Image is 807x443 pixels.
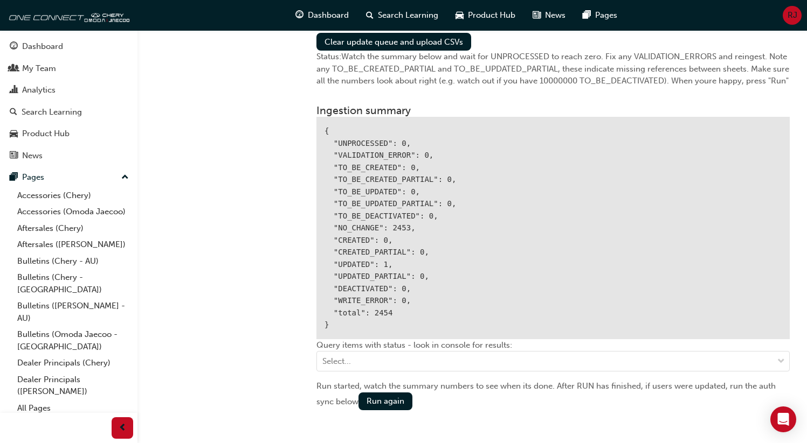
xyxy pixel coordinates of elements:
[468,9,515,22] span: Product Hub
[13,236,133,253] a: Aftersales ([PERSON_NAME])
[456,9,464,22] span: car-icon
[295,9,304,22] span: guage-icon
[13,203,133,220] a: Accessories (Omoda Jaecoo)
[533,9,541,22] span: news-icon
[4,59,133,79] a: My Team
[10,173,18,182] span: pages-icon
[4,37,133,57] a: Dashboard
[119,421,127,435] span: prev-icon
[22,106,82,118] div: Search Learning
[316,51,790,87] div: Status: Watch the summary below and wait for UNPROCESSED to reach zero. Fix any VALIDATION_ERRORS...
[378,9,438,22] span: Search Learning
[4,167,133,187] button: Pages
[316,339,790,381] div: Query items with status - look in console for results:
[316,380,790,410] div: Run started, watch the summary numbers to see when its done. After RUN has finished, if users wer...
[308,9,349,22] span: Dashboard
[22,84,56,96] div: Analytics
[4,146,133,166] a: News
[5,4,129,26] img: oneconnect
[10,129,18,139] span: car-icon
[357,4,447,26] a: search-iconSearch Learning
[4,34,133,167] button: DashboardMy TeamAnalyticsSearch LearningProduct HubNews
[777,355,785,369] span: down-icon
[10,64,18,74] span: people-icon
[316,33,471,51] button: Clear update queue and upload CSVs
[287,4,357,26] a: guage-iconDashboard
[524,4,574,26] a: news-iconNews
[447,4,524,26] a: car-iconProduct Hub
[4,124,133,144] a: Product Hub
[13,298,133,326] a: Bulletins ([PERSON_NAME] - AU)
[595,9,617,22] span: Pages
[13,220,133,237] a: Aftersales (Chery)
[13,326,133,355] a: Bulletins (Omoda Jaecoo - [GEOGRAPHIC_DATA])
[13,269,133,298] a: Bulletins (Chery - [GEOGRAPHIC_DATA])
[583,9,591,22] span: pages-icon
[13,355,133,371] a: Dealer Principals (Chery)
[574,4,626,26] a: pages-iconPages
[783,6,802,25] button: RJ
[22,40,63,53] div: Dashboard
[22,150,43,162] div: News
[316,117,790,339] div: { "UNPROCESSED": 0, "VALIDATION_ERROR": 0, "TO_BE_CREATED": 0, "TO_BE_CREATED_PARTIAL": 0, "TO_BE...
[22,62,56,75] div: My Team
[545,9,565,22] span: News
[4,102,133,122] a: Search Learning
[22,128,70,140] div: Product Hub
[22,171,44,184] div: Pages
[121,171,129,185] span: up-icon
[13,253,133,270] a: Bulletins (Chery - AU)
[10,86,18,95] span: chart-icon
[770,406,796,432] div: Open Intercom Messenger
[10,108,17,117] span: search-icon
[366,9,374,22] span: search-icon
[788,9,797,22] span: RJ
[10,42,18,52] span: guage-icon
[13,371,133,400] a: Dealer Principals ([PERSON_NAME])
[322,355,351,368] div: Select...
[10,151,18,161] span: news-icon
[316,104,790,117] h3: Ingestion summary
[13,400,133,417] a: All Pages
[358,392,412,410] button: Run again
[13,187,133,204] a: Accessories (Chery)
[4,80,133,100] a: Analytics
